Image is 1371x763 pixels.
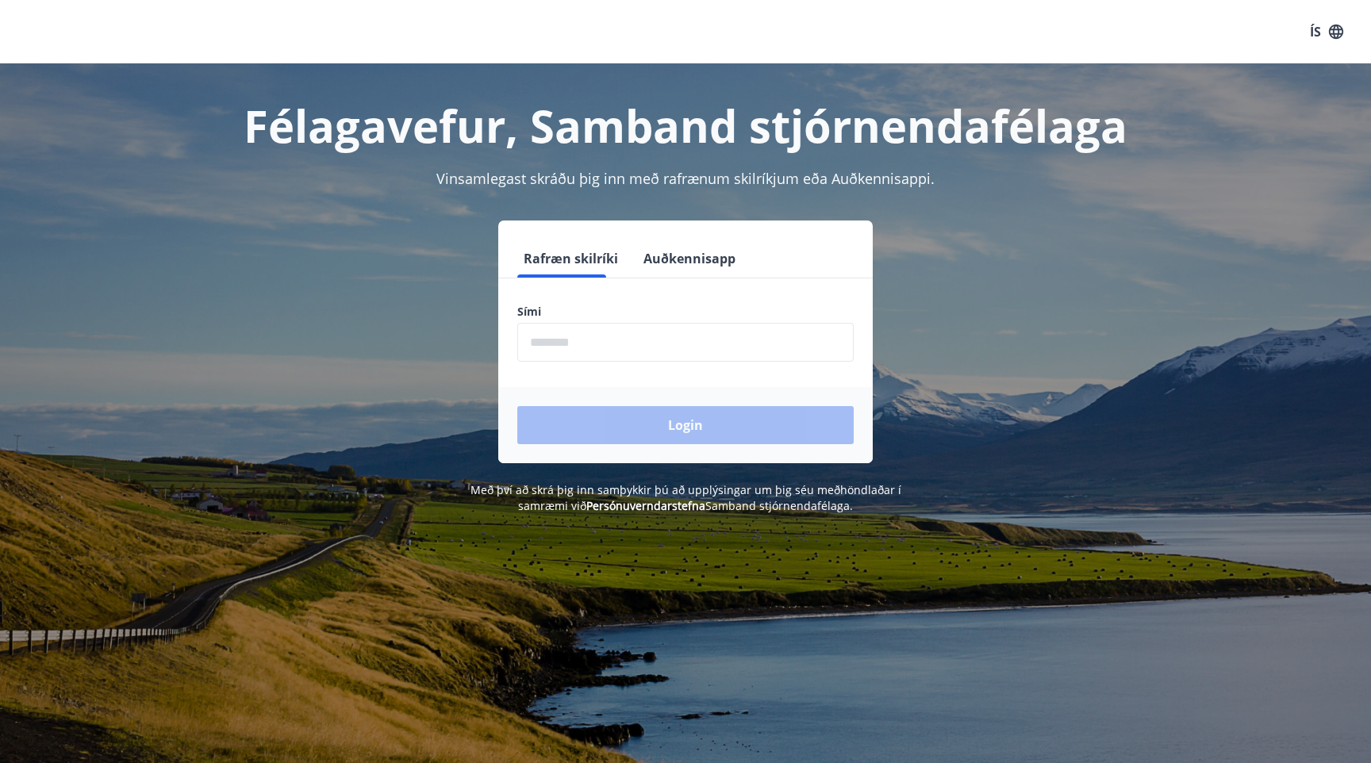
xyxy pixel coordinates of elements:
[517,240,624,278] button: Rafræn skilríki
[1301,17,1352,46] button: ÍS
[133,95,1238,155] h1: Félagavefur, Samband stjórnendafélaga
[637,240,742,278] button: Auðkennisapp
[586,498,705,513] a: Persónuverndarstefna
[517,304,854,320] label: Sími
[470,482,901,513] span: Með því að skrá þig inn samþykkir þú að upplýsingar um þig séu meðhöndlaðar í samræmi við Samband...
[436,169,935,188] span: Vinsamlegast skráðu þig inn með rafrænum skilríkjum eða Auðkennisappi.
